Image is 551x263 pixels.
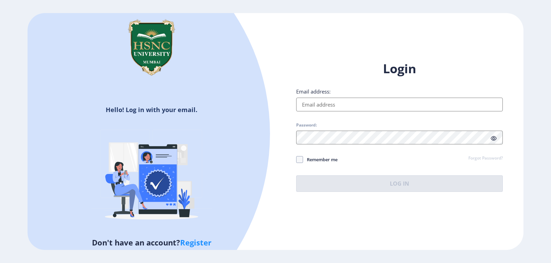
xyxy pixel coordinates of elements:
label: Password: [296,122,317,128]
img: hsnc.png [117,13,186,82]
input: Email address [296,98,503,111]
h1: Login [296,61,503,77]
a: Forgot Password? [468,155,503,162]
h5: Don't have an account? [33,237,270,248]
img: Verified-rafiki.svg [91,117,212,237]
span: Remember me [303,155,337,164]
a: Register [180,237,211,248]
label: Email address: [296,88,331,95]
button: Log In [296,175,503,192]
